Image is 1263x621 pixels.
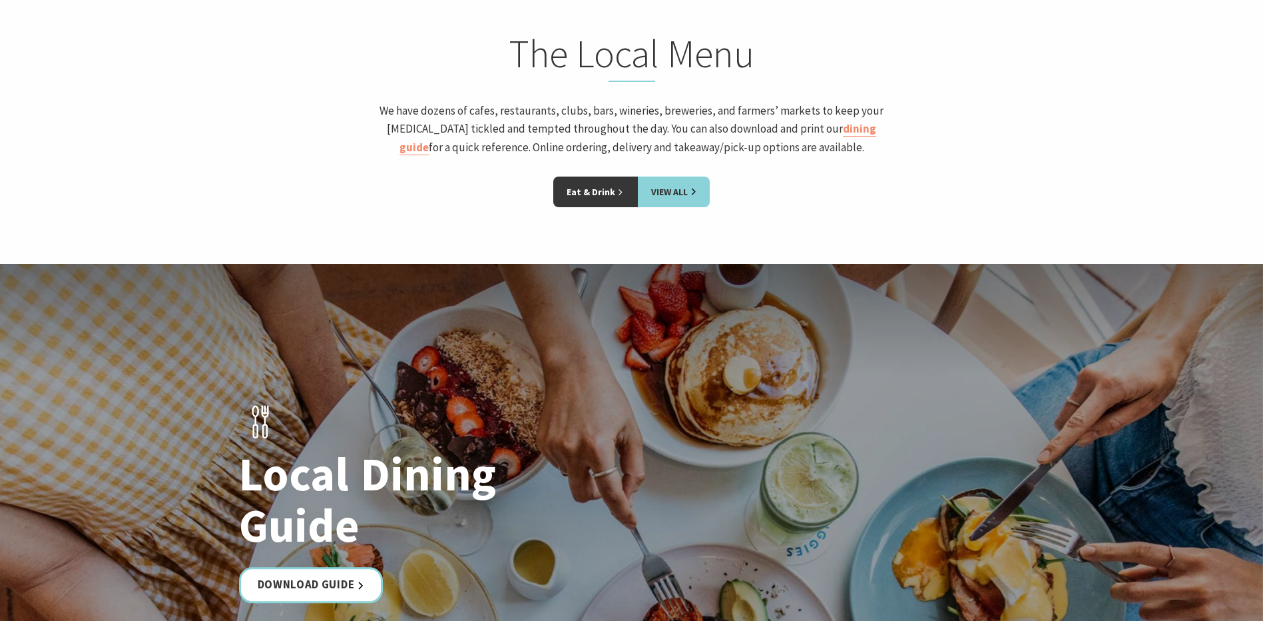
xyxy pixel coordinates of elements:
a: dining guide [399,121,877,155]
span: We have dozens of cafes, restaurants, clubs, bars, wineries, breweries, and farmers’ markets to k... [379,103,884,155]
h1: Local Dining Guide [239,449,615,552]
h2: The Local Menu [371,31,893,83]
a: View All [638,177,710,207]
a: Eat & Drink [553,177,638,207]
a: Download Guide [239,568,383,603]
